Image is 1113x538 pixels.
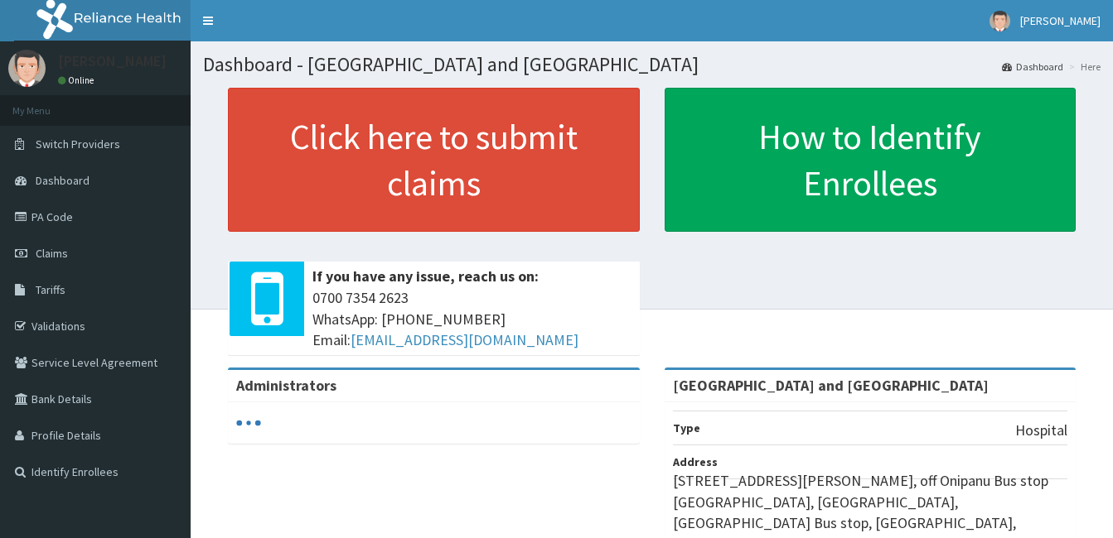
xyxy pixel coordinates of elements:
[1015,420,1067,441] p: Hospital
[236,376,336,395] b: Administrators
[36,173,90,188] span: Dashboard
[203,54,1101,75] h1: Dashboard - [GEOGRAPHIC_DATA] and [GEOGRAPHIC_DATA]
[312,287,632,351] span: 0700 7354 2623 WhatsApp: [PHONE_NUMBER] Email:
[673,420,700,435] b: Type
[8,50,46,87] img: User Image
[36,137,120,151] span: Switch Providers
[673,454,718,469] b: Address
[351,330,578,349] a: [EMAIL_ADDRESS][DOMAIN_NAME]
[1065,60,1101,74] li: Here
[228,88,640,232] a: Click here to submit claims
[1020,13,1101,28] span: [PERSON_NAME]
[665,88,1077,232] a: How to Identify Enrollees
[990,11,1010,31] img: User Image
[36,282,65,297] span: Tariffs
[312,267,539,286] b: If you have any issue, reach us on:
[58,74,98,86] a: Online
[58,54,167,69] p: [PERSON_NAME]
[1002,60,1063,74] a: Dashboard
[673,376,989,395] strong: [GEOGRAPHIC_DATA] and [GEOGRAPHIC_DATA]
[36,246,68,261] span: Claims
[236,411,261,435] svg: audio-loading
